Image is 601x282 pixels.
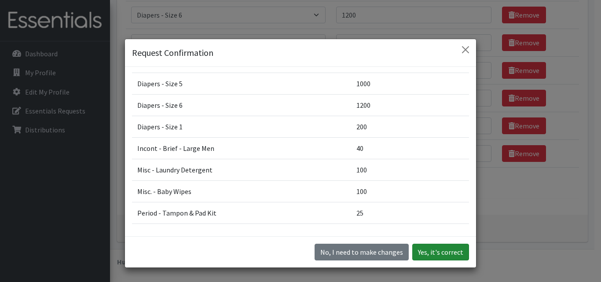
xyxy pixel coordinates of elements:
[132,46,213,59] h5: Request Confirmation
[458,43,473,57] button: Close
[132,73,351,95] td: Diapers - Size 5
[132,138,351,159] td: Incont - Brief - Large Men
[351,181,469,202] td: 100
[351,73,469,95] td: 1000
[351,116,469,138] td: 200
[351,159,469,181] td: 100
[351,202,469,224] td: 25
[351,138,469,159] td: 40
[132,95,351,116] td: Diapers - Size 6
[351,95,469,116] td: 1200
[132,159,351,181] td: Misc - Laundry Detergent
[132,181,351,202] td: Misc. - Baby Wipes
[132,116,351,138] td: Diapers - Size 1
[412,244,469,260] button: Yes, it's correct
[315,244,409,260] button: No I need to make changes
[132,202,351,224] td: Period - Tampon & Pad Kit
